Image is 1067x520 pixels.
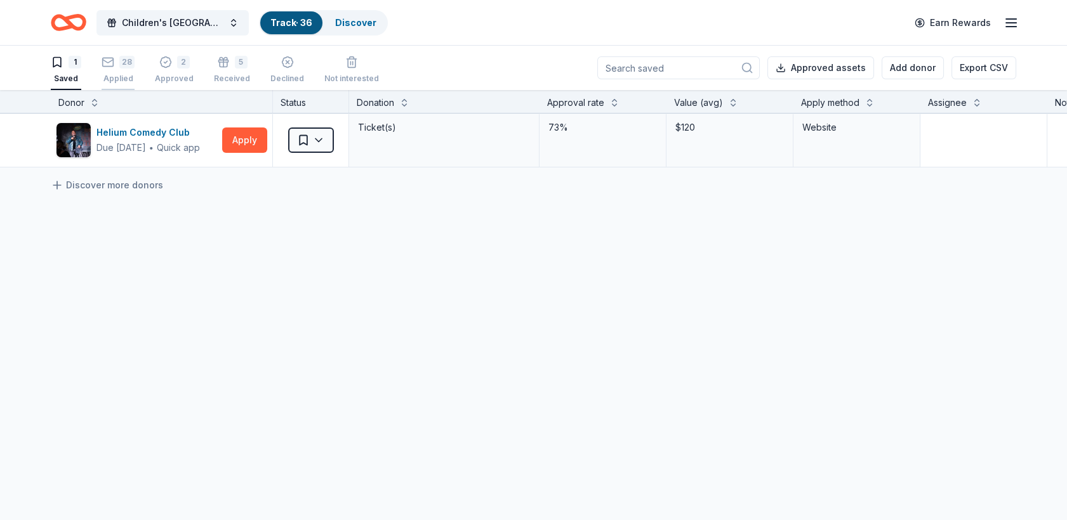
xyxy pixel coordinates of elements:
div: Saved [51,74,81,84]
button: Track· 36Discover [259,10,388,36]
div: Value (avg) [674,95,723,110]
button: 2Approved [155,51,194,90]
button: Approved assets [767,56,874,79]
button: Image for Helium Comedy ClubHelium Comedy ClubDue [DATE]∙Quick app [56,122,217,158]
button: Declined [270,51,304,90]
a: Discover more donors [51,178,163,193]
div: Assignee [928,95,967,110]
div: Not interested [324,74,379,84]
div: Due [DATE] [96,140,146,155]
div: Helium Comedy Club [96,125,200,140]
div: 1 [69,56,81,68]
div: $120 [674,119,785,136]
a: Earn Rewards [907,11,998,34]
div: Approval rate [547,95,604,110]
div: Website [802,120,911,135]
div: Approved [155,74,194,84]
div: Status [273,90,349,113]
div: 28 [119,56,135,68]
img: Image for Helium Comedy Club [56,123,91,157]
a: Track· 36 [270,17,312,28]
a: Discover [335,17,376,28]
div: Apply method [801,95,859,110]
div: Donor [58,95,84,110]
div: Declined [270,74,304,84]
button: Not interested [324,51,379,90]
button: Apply [222,127,267,153]
div: Applied [102,74,135,84]
button: Children's [GEOGRAPHIC_DATA] (CHOP) Buddy Walk and Family Fun Day [96,10,249,36]
div: Received [214,74,250,84]
div: 2 [177,56,190,68]
button: 1Saved [51,51,81,90]
div: 5 [235,56,248,68]
button: 28Applied [102,51,135,90]
button: Add donor [882,56,944,79]
div: Ticket(s) [357,119,531,136]
div: 73% [547,119,658,136]
div: Donation [357,95,394,110]
div: Quick app [157,141,200,154]
a: Home [51,8,86,37]
button: Export CSV [951,56,1016,79]
button: 5Received [214,51,250,90]
input: Search saved [597,56,760,79]
span: ∙ [149,142,154,153]
span: Children's [GEOGRAPHIC_DATA] (CHOP) Buddy Walk and Family Fun Day [122,15,223,30]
